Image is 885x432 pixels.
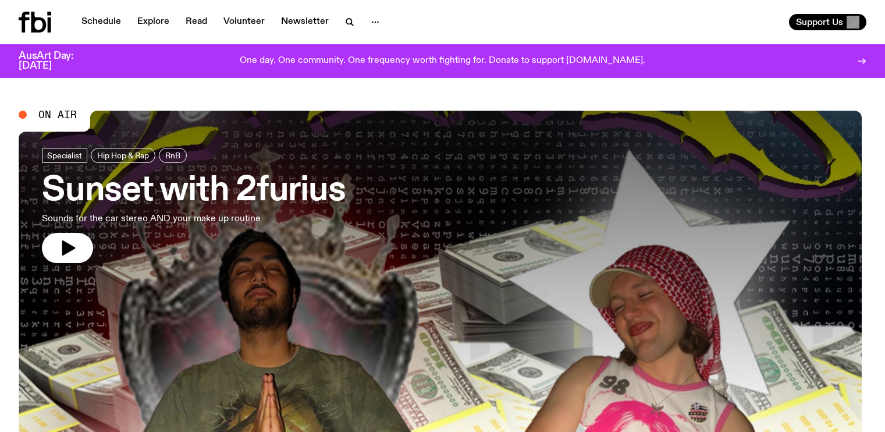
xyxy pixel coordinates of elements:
[165,151,180,160] span: RnB
[42,212,340,226] p: Sounds for the car stereo AND your make up routine
[789,14,866,30] button: Support Us
[216,14,272,30] a: Volunteer
[274,14,336,30] a: Newsletter
[19,51,93,71] h3: AusArt Day: [DATE]
[240,56,645,66] p: One day. One community. One frequency worth fighting for. Donate to support [DOMAIN_NAME].
[42,148,345,263] a: Sunset with 2furiusSounds for the car stereo AND your make up routine
[91,148,155,163] a: Hip Hop & Rap
[130,14,176,30] a: Explore
[97,151,149,160] span: Hip Hop & Rap
[42,175,345,207] h3: Sunset with 2furius
[74,14,128,30] a: Schedule
[159,148,187,163] a: RnB
[796,17,843,27] span: Support Us
[47,151,82,160] span: Specialist
[179,14,214,30] a: Read
[38,109,77,120] span: On Air
[42,148,87,163] a: Specialist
